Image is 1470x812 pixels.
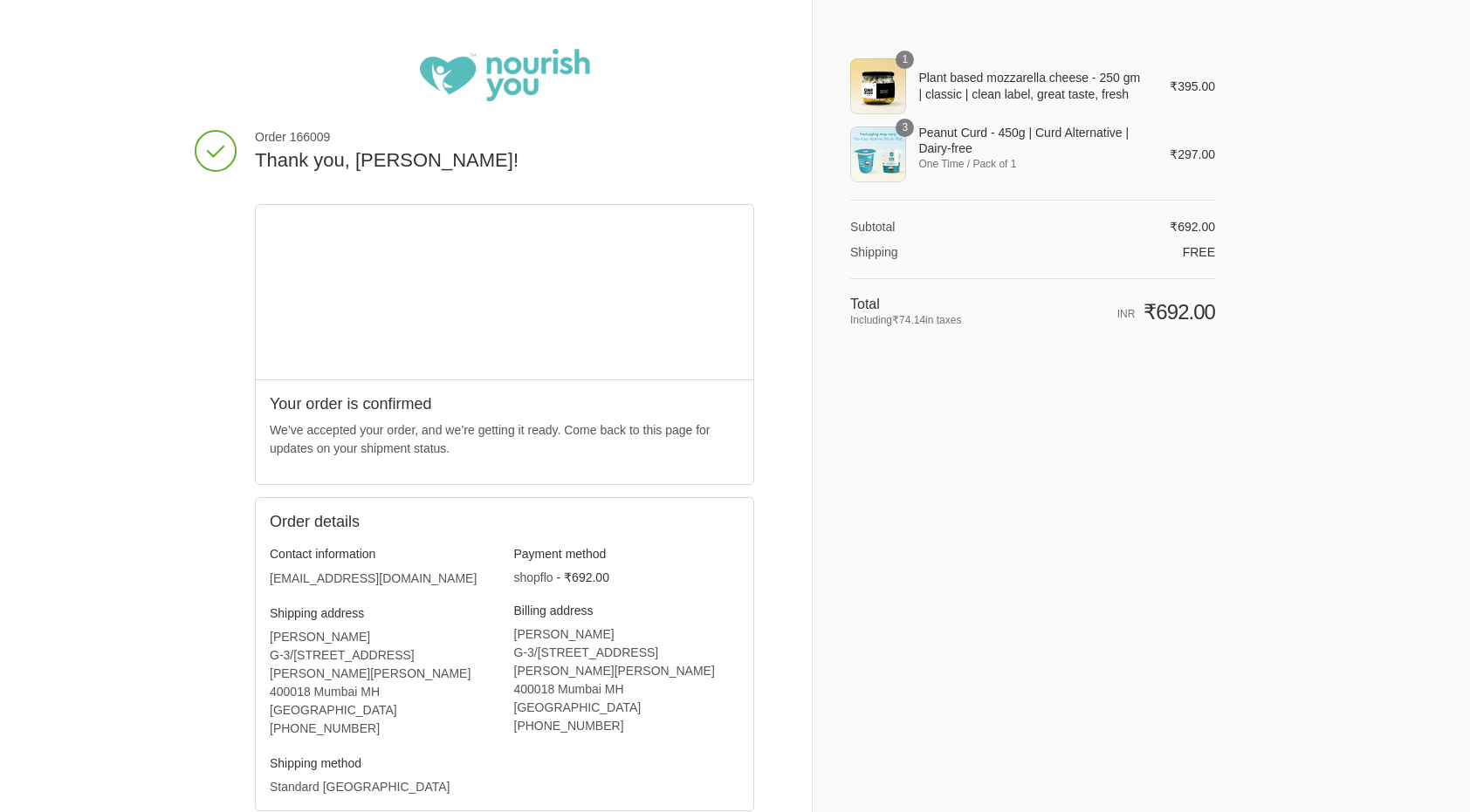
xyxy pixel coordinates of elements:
[256,205,754,379] iframe: Google map displaying pin point of shipping address: Mumbai, Maharashtra
[1144,300,1215,324] span: ₹692.00
[850,297,880,311] span: Total
[896,119,914,137] span: 3
[896,51,914,69] span: 1
[270,512,505,532] h2: Order details
[270,394,739,414] h2: Your order is confirmed
[270,628,496,738] address: [PERSON_NAME] G-3/[STREET_ADDRESS][PERSON_NAME][PERSON_NAME] 400018 Mumbai MH [GEOGRAPHIC_DATA] ‎...
[892,314,925,326] span: ₹74.14
[256,205,753,379] div: Google map displaying pin point of shipping address: Mumbai, Maharashtra
[1183,245,1215,259] span: Free
[1170,79,1215,93] span: ₹395.00
[1170,147,1215,161] span: ₹297.00
[918,70,1145,101] span: Plant based mozzarella cheese - 250 gm | classic | clean label, great taste, fresh
[850,219,1028,235] th: Subtotal
[850,58,906,114] img: Plant based mozzarella cheese - 250 gm | classic | clean label, great taste, fresh
[850,126,906,182] img: Peanut Curd - 450g | Curd Alternative | Dairy-free - One Time / Pack of 1
[420,49,590,101] img: Nourish You
[850,245,898,259] span: Shipping
[918,156,1145,172] span: One Time / Pack of 1
[270,778,496,796] p: Standard [GEOGRAPHIC_DATA]
[1170,220,1215,234] span: ₹692.00
[255,129,754,145] span: Order 166009
[270,421,739,458] p: We’ve accepted your order, and we’re getting it ready. Come back to this page for updates on your...
[557,570,609,584] span: - ₹692.00
[514,603,740,618] h3: Billing address
[514,546,740,562] h3: Payment method
[255,148,754,174] h2: Thank you, [PERSON_NAME]!
[270,571,477,585] bdo: [EMAIL_ADDRESS][DOMAIN_NAME]
[514,570,553,584] span: shopflo
[270,605,496,621] h3: Shipping address
[850,312,1028,328] span: Including in taxes
[270,546,496,562] h3: Contact information
[270,755,496,771] h3: Shipping method
[514,625,740,735] address: [PERSON_NAME] G-3/[STREET_ADDRESS][PERSON_NAME][PERSON_NAME] 400018 Mumbai MH [GEOGRAPHIC_DATA] ‎...
[918,125,1145,156] span: Peanut Curd - 450g | Curd Alternative | Dairy-free
[1117,308,1136,320] span: INR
